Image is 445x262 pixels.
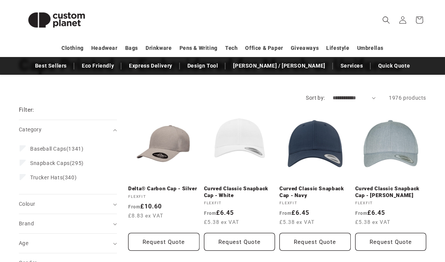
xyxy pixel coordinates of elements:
[357,42,384,55] a: Umbrellas
[19,120,117,139] summary: Category (0 selected)
[125,42,138,55] a: Bags
[229,59,329,72] a: [PERSON_NAME] / [PERSON_NAME]
[30,174,63,180] span: Trucker Hats
[204,233,275,251] button: Request Quote
[91,42,118,55] a: Headwear
[19,201,35,207] span: Colour
[31,59,71,72] a: Best Sellers
[78,59,118,72] a: Eco Friendly
[378,12,394,28] summary: Search
[291,42,319,55] a: Giveaways
[30,160,70,166] span: Snapback Caps
[19,3,94,37] img: Custom Planet
[19,234,117,253] summary: Age (0 selected)
[61,42,84,55] a: Clothing
[19,220,34,227] span: Brand
[30,145,83,152] span: (1341)
[19,214,117,233] summary: Brand (0 selected)
[30,160,84,166] span: (295)
[312,180,445,262] iframe: Chat Widget
[30,146,66,152] span: Baseball Caps
[326,42,349,55] a: Lifestyle
[245,42,283,55] a: Office & Paper
[19,194,117,214] summary: Colour (0 selected)
[128,233,199,251] button: Request Quote
[19,106,34,114] h2: Filter:
[180,42,218,55] a: Pens & Writing
[389,95,426,101] span: 1976 products
[128,185,199,192] a: Delta® Carbon Cap - Silver
[19,126,41,133] span: Category
[374,59,414,72] a: Quick Quote
[337,59,367,72] a: Services
[279,233,351,251] button: Request Quote
[184,59,222,72] a: Design Tool
[125,59,176,72] a: Express Delivery
[279,185,351,199] a: Curved Classic Snapback Cap - Navy
[204,185,275,199] a: Curved Classic Snapback Cap - White
[306,95,325,101] label: Sort by:
[225,42,238,55] a: Tech
[19,240,28,246] span: Age
[30,174,77,181] span: (340)
[146,42,172,55] a: Drinkware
